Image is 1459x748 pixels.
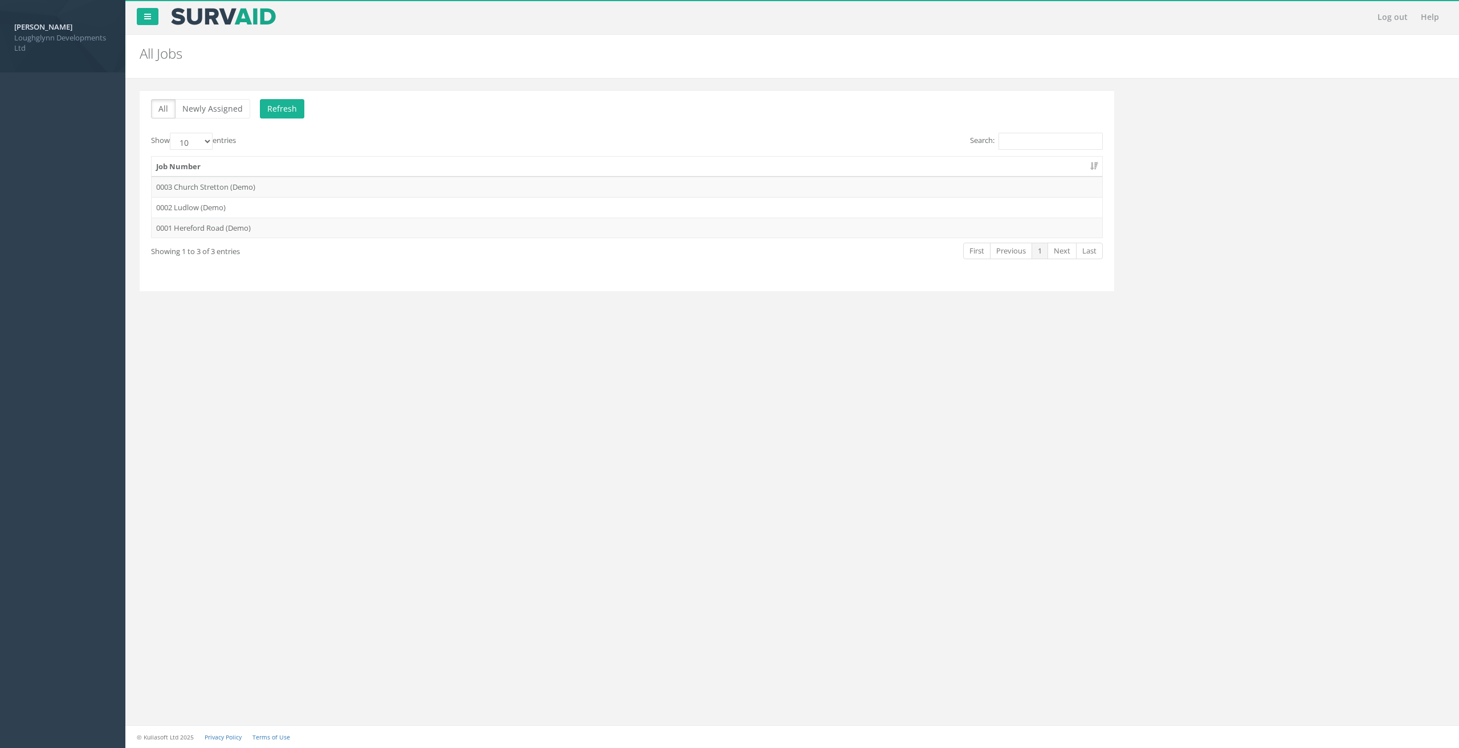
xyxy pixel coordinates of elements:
a: Terms of Use [252,733,290,741]
a: Privacy Policy [205,733,242,741]
a: 1 [1032,243,1048,259]
small: © Kullasoft Ltd 2025 [137,733,194,741]
a: Previous [990,243,1032,259]
th: Job Number: activate to sort column ascending [152,157,1102,177]
strong: [PERSON_NAME] [14,22,72,32]
a: First [963,243,991,259]
label: Search: [970,133,1103,150]
h2: All Jobs [140,46,1224,61]
button: Newly Assigned [175,99,250,118]
a: Next [1048,243,1077,259]
label: Show entries [151,133,236,150]
button: All [151,99,176,118]
a: [PERSON_NAME] Loughglynn Developments Ltd [14,19,111,54]
td: 0003 Church Stretton (Demo) [152,177,1102,197]
input: Search: [999,133,1103,150]
select: Showentries [170,133,213,150]
a: Last [1076,243,1103,259]
div: Showing 1 to 3 of 3 entries [151,242,537,257]
td: 0001 Hereford Road (Demo) [152,218,1102,238]
td: 0002 Ludlow (Demo) [152,197,1102,218]
button: Refresh [260,99,304,118]
span: Loughglynn Developments Ltd [14,32,111,54]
